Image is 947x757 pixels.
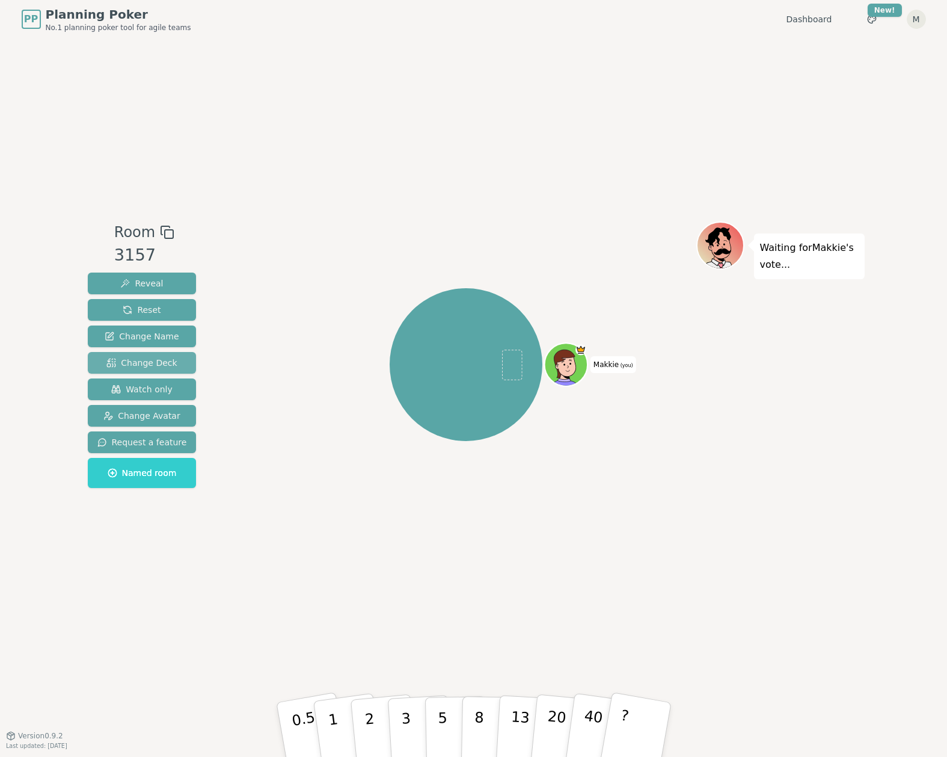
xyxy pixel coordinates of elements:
div: New! [868,4,902,17]
button: Change Deck [88,352,197,374]
span: Last updated: [DATE] [6,743,67,749]
a: PPPlanning PokerNo.1 planning poker tool for agile teams [22,6,191,32]
span: Click to change your name [590,356,636,373]
span: Change Name [105,330,179,342]
button: Version0.9.2 [6,731,63,741]
span: Change Deck [106,357,177,369]
button: Reveal [88,273,197,294]
button: Watch only [88,378,197,400]
span: Planning Poker [46,6,191,23]
span: Makkie is the host [575,345,586,356]
span: PP [24,12,38,26]
button: Click to change your avatar [546,345,586,385]
button: Change Avatar [88,405,197,427]
span: Version 0.9.2 [18,731,63,741]
button: Request a feature [88,431,197,453]
span: Change Avatar [103,410,180,422]
a: Dashboard [786,13,832,25]
span: (you) [619,363,633,368]
button: Change Name [88,326,197,347]
span: Reset [123,304,161,316]
button: Reset [88,299,197,321]
span: Request a feature [97,436,187,448]
p: Waiting for Makkie 's vote... [760,239,859,273]
button: M [907,10,926,29]
span: No.1 planning poker tool for agile teams [46,23,191,32]
button: New! [861,8,883,30]
span: Watch only [111,383,173,395]
span: Room [114,221,155,243]
button: Named room [88,458,197,488]
div: 3157 [114,243,174,268]
span: Reveal [120,277,163,289]
span: Named room [108,467,177,479]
